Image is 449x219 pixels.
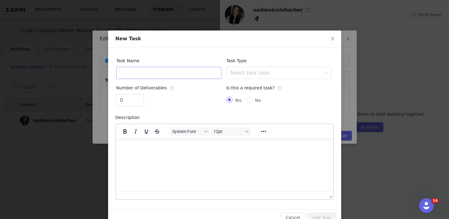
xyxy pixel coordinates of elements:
[330,36,335,41] i: icon: close
[115,36,141,41] span: New Task
[130,127,141,136] button: Italic
[152,127,162,136] button: Strikethrough
[214,129,243,134] span: 12pt
[116,138,333,192] iframe: Rich Text Area
[172,129,202,134] span: System Font
[324,71,328,75] i: icon: down
[419,198,434,213] iframe: Intercom live chat
[327,192,333,199] div: Press the Up and Down arrow keys to resize the editor.
[253,98,263,103] span: No
[226,58,250,63] label: Task Type
[324,31,341,48] button: Close
[211,127,251,136] button: Font sizes
[226,85,282,90] span: Is this a required task?
[116,58,143,63] label: Task Name
[141,127,151,136] button: Underline
[170,127,210,136] button: Fonts
[116,85,174,90] span: Number of Deliverables
[230,70,321,76] div: Select task type
[115,115,143,120] label: Description
[432,198,439,203] span: 14
[232,98,244,103] span: Yes
[120,127,130,136] button: Bold
[258,127,269,136] button: Reveal or hide additional toolbar items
